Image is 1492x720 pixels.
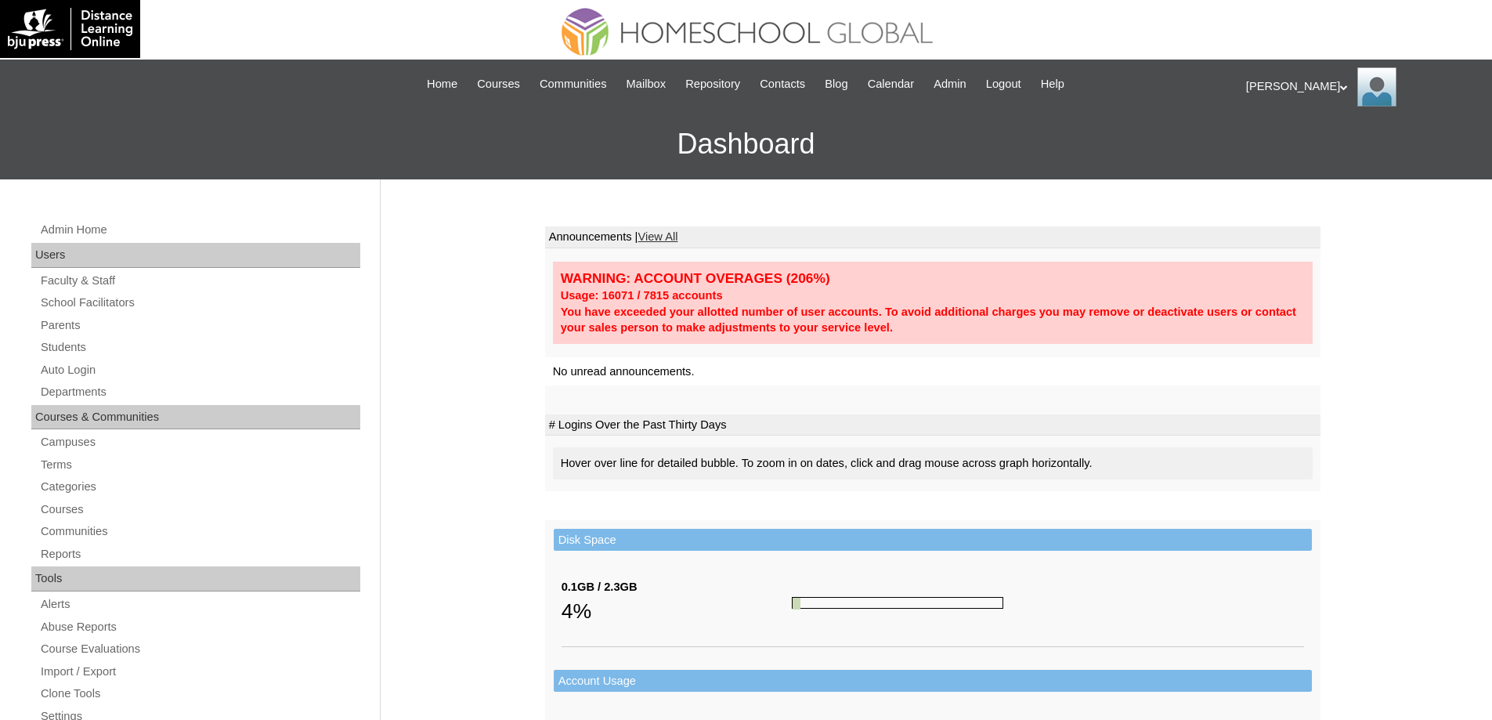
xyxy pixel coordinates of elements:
[39,522,360,541] a: Communities
[1246,67,1476,107] div: [PERSON_NAME]
[1041,75,1064,93] span: Help
[825,75,847,93] span: Blog
[562,595,792,627] div: 4%
[39,662,360,682] a: Import / Export
[677,75,748,93] a: Repository
[685,75,740,93] span: Repository
[39,338,360,357] a: Students
[817,75,855,93] a: Blog
[553,447,1313,479] div: Hover over line for detailed bubble. To zoom in on dates, click and drag mouse across graph horiz...
[752,75,813,93] a: Contacts
[1033,75,1072,93] a: Help
[978,75,1029,93] a: Logout
[419,75,465,93] a: Home
[39,500,360,519] a: Courses
[39,432,360,452] a: Campuses
[986,75,1021,93] span: Logout
[561,304,1305,336] div: You have exceeded your allotted number of user accounts. To avoid additional charges you may remo...
[860,75,922,93] a: Calendar
[31,405,360,430] div: Courses & Communities
[868,75,914,93] span: Calendar
[638,230,677,243] a: View All
[562,579,792,595] div: 0.1GB / 2.3GB
[39,684,360,704] a: Clone Tools
[39,360,360,380] a: Auto Login
[627,75,667,93] span: Mailbox
[926,75,974,93] a: Admin
[545,226,1320,248] td: Announcements |
[39,316,360,335] a: Parents
[760,75,805,93] span: Contacts
[31,243,360,268] div: Users
[39,595,360,614] a: Alerts
[39,639,360,659] a: Course Evaluations
[39,271,360,291] a: Faculty & Staff
[934,75,966,93] span: Admin
[39,293,360,313] a: School Facilitators
[532,75,615,93] a: Communities
[545,414,1320,436] td: # Logins Over the Past Thirty Days
[469,75,528,93] a: Courses
[39,220,360,240] a: Admin Home
[39,455,360,475] a: Terms
[554,670,1312,693] td: Account Usage
[540,75,607,93] span: Communities
[39,477,360,497] a: Categories
[619,75,674,93] a: Mailbox
[39,617,360,637] a: Abuse Reports
[477,75,520,93] span: Courses
[39,382,360,402] a: Departments
[31,566,360,592] div: Tools
[8,109,1484,179] h3: Dashboard
[554,529,1312,552] td: Disk Space
[427,75,457,93] span: Home
[561,270,1305,288] div: WARNING: ACCOUNT OVERAGES (206%)
[1357,67,1396,107] img: Ariane Ebuen
[8,8,132,50] img: logo-white.png
[561,289,723,302] strong: Usage: 16071 / 7815 accounts
[39,545,360,564] a: Reports
[545,357,1320,386] td: No unread announcements.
